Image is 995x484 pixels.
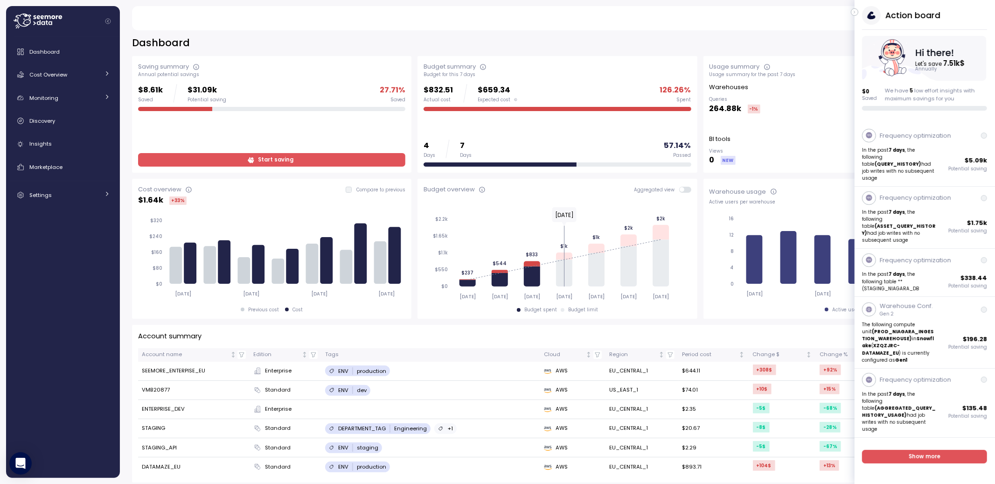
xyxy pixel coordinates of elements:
[730,265,734,271] tspan: 4
[710,83,749,92] p: Warehouses
[265,367,292,375] span: Enterprise
[820,460,839,471] div: +13 %
[424,140,435,152] p: 4
[338,386,348,394] p: ENV
[855,187,995,249] a: Frequency optimizationIn the past7 days, the following table(ASSET_QUERY_HISTORY)had job writes w...
[605,438,678,457] td: EU_CENTRAL_1
[748,105,760,113] div: -1 %
[710,154,715,167] p: 0
[678,457,749,476] td: $893.71
[424,97,453,103] div: Actual cost
[138,194,163,207] p: $ 1.64k
[710,71,977,78] div: Usage summary for the past 7 days
[526,252,538,258] tspan: $833
[460,140,472,152] p: 7
[265,405,292,414] span: Enterprise
[746,291,763,297] tspan: [DATE]
[10,89,116,107] a: Monitoring
[677,97,691,103] div: Spent
[678,438,749,457] td: $2.29
[265,424,291,433] span: Standard
[524,294,540,300] tspan: [DATE]
[250,348,321,362] th: EditionNot sorted
[138,331,202,342] p: Account summary
[753,351,804,359] div: Change $
[863,336,934,349] strong: Snowflake
[820,403,841,414] div: -68 %
[605,348,678,362] th: RegionNot sorted
[424,152,435,159] div: Days
[338,425,386,432] p: DEPARTMENT_TAG
[749,348,816,362] th: Change $Not sorted
[820,351,872,359] div: Change %
[138,438,250,457] td: STAGING_API
[863,343,900,356] strong: XZQZJRC-DATAMAZE_EU
[138,381,250,400] td: VMB20877
[729,216,734,222] tspan: 16
[605,457,678,476] td: EU_CENTRAL_1
[424,71,691,78] div: Budget for this 7 days
[961,274,988,283] p: $ 338.44
[338,444,348,451] p: ENV
[424,84,453,97] p: $832.51
[102,18,114,25] button: Collapse navigation
[753,365,776,375] div: +308 $
[380,84,405,97] p: 27.71 %
[863,271,938,292] p: In the past , the following table **(STAGING_NIAGARA_DB
[678,381,749,400] td: $74.01
[855,249,995,297] a: Frequency optimizationIn the past7 days, the following table **(STAGING_NIAGARA_DB$338.44Potentia...
[544,367,602,375] div: AWS
[435,216,448,222] tspan: $2.2k
[949,166,988,172] p: Potential saving
[909,450,941,463] span: Show more
[540,348,605,362] th: CloudNot sorted
[544,405,602,414] div: AWS
[244,291,260,297] tspan: [DATE]
[301,351,308,358] div: Not sorted
[880,256,951,265] p: Frequency optimization
[889,209,905,215] strong: 7 days
[544,351,584,359] div: Cloud
[855,124,995,186] a: Frequency optimizationIn the past7 days, the following table(QUERY_HISTORY)had job writes with no...
[593,234,600,240] tspan: $1k
[248,307,279,313] div: Previous cost
[965,156,988,165] p: $ 5.09k
[806,351,812,358] div: Not sorted
[10,42,116,61] a: Dashboard
[674,152,691,159] div: Passed
[863,209,938,244] p: In the past , the following table had job writes with no subsequent usage
[29,163,63,171] span: Marketplace
[138,97,163,103] div: Saved
[863,95,877,102] p: Saved
[753,384,772,394] div: +10 $
[863,450,988,463] a: Show more
[292,307,303,313] div: Cost
[605,400,678,419] td: EU_CENTRAL_1
[863,223,936,236] strong: (ASSET_QUERY_HISTORY)
[605,381,678,400] td: US_EAST_1
[660,84,691,97] p: 126.26 %
[561,243,568,249] tspan: $1k
[379,291,395,297] tspan: [DATE]
[753,403,770,414] div: -5 $
[916,66,938,72] text: Annually
[254,351,300,359] div: Edition
[357,463,386,470] p: production
[461,270,473,276] tspan: $237
[142,351,229,359] div: Account name
[863,147,938,182] p: In the past , the following table had job writes with no subsequent usage
[678,348,749,362] th: Period costNot sorted
[605,419,678,438] td: EU_CENTRAL_1
[153,265,162,271] tspan: $80
[544,424,602,433] div: AWS
[459,294,476,300] tspan: [DATE]
[149,233,162,239] tspan: $240
[889,271,905,277] strong: 7 days
[863,321,938,364] p: The following compute unit in ( ) is currently configured as
[394,425,427,432] p: Engineering
[138,419,250,438] td: STAGING
[944,58,966,68] tspan: 7.51k $
[949,283,988,289] p: Potential saving
[29,117,55,125] span: Discovery
[880,131,951,140] p: Frequency optimization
